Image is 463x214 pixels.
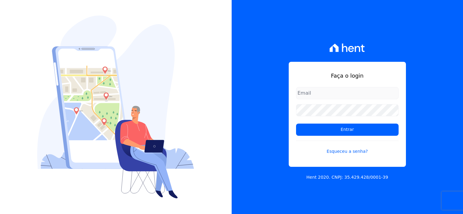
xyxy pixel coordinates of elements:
[296,124,399,136] input: Entrar
[296,141,399,155] a: Esqueceu a senha?
[296,87,399,99] input: Email
[296,72,399,80] h1: Faça o login
[306,174,388,181] p: Hent 2020. CNPJ: 35.429.428/0001-39
[37,16,194,198] img: Login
